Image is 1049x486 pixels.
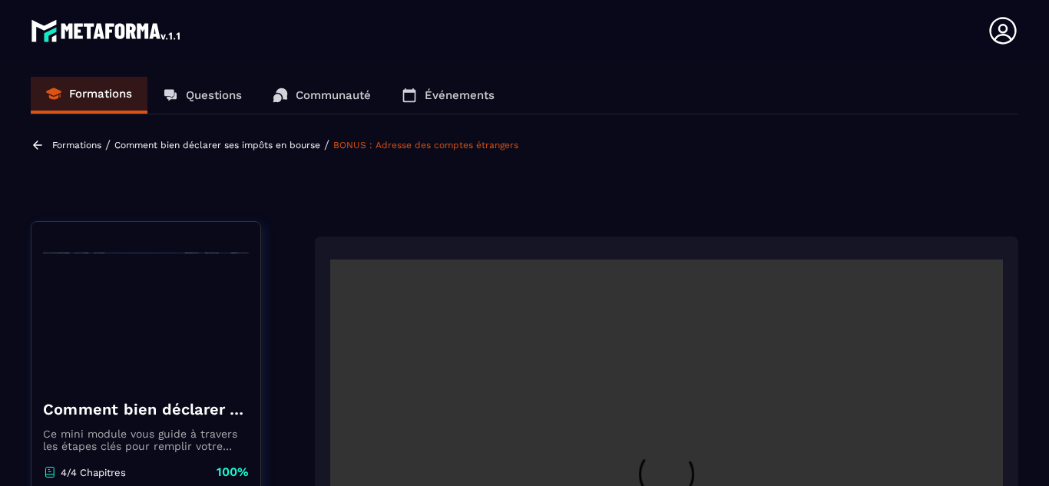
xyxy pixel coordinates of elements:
span: / [324,137,329,152]
h4: Comment bien déclarer ses impôts en bourse [43,398,249,420]
img: logo [31,15,183,46]
a: Formations [52,140,101,150]
a: BONUS : Adresse des comptes étrangers [333,140,518,150]
a: Questions [147,77,257,114]
p: Communauté [296,88,371,102]
a: Communauté [257,77,386,114]
p: Questions [186,88,242,102]
p: Événements [425,88,495,102]
img: banner [43,233,249,387]
a: Formations [31,77,147,114]
p: 4/4 Chapitres [61,467,126,478]
a: Événements [386,77,510,114]
p: Formations [69,87,132,101]
p: Ce mini module vous guide à travers les étapes clés pour remplir votre déclaration d'impôts effic... [43,428,249,452]
p: 100% [217,464,249,481]
span: / [105,137,111,152]
a: Comment bien déclarer ses impôts en bourse [114,140,320,150]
